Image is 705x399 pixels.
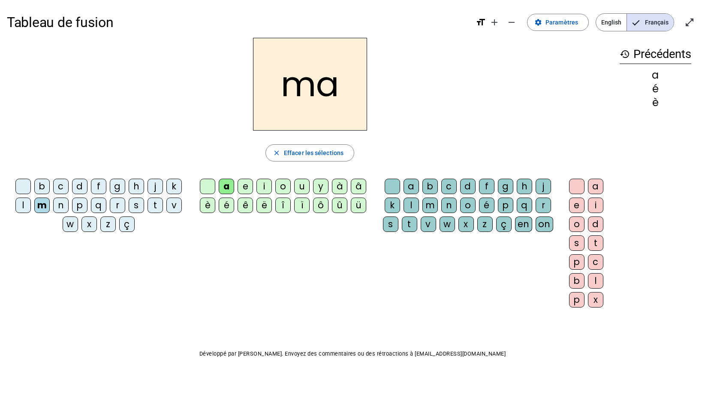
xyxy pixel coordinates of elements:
span: Paramètres [545,17,578,27]
mat-button-toggle-group: Language selection [596,13,674,31]
button: Diminuer la taille de la police [503,14,520,31]
div: ê [238,198,253,213]
div: ç [496,216,512,232]
div: d [588,216,603,232]
div: f [479,179,494,194]
div: a [219,179,234,194]
div: è [200,198,215,213]
div: r [536,198,551,213]
button: Entrer en plein écran [681,14,698,31]
div: en [515,216,532,232]
div: e [238,179,253,194]
div: p [569,292,584,308]
div: e [569,198,584,213]
div: y [313,179,328,194]
div: b [34,179,50,194]
div: è [620,97,691,108]
h2: ma [253,38,367,131]
div: û [332,198,347,213]
div: h [517,179,532,194]
div: a [620,70,691,80]
div: n [53,198,69,213]
div: p [569,254,584,270]
div: w [63,216,78,232]
button: Effacer les sélections [265,144,354,161]
div: ü [351,198,366,213]
div: c [53,179,69,194]
mat-icon: open_in_full [684,17,695,27]
mat-icon: settings [534,18,542,26]
div: w [440,216,455,232]
div: a [404,179,419,194]
div: n [441,198,457,213]
mat-icon: history [620,49,630,59]
div: z [477,216,493,232]
div: u [294,179,310,194]
div: i [256,179,272,194]
mat-icon: format_size [476,17,486,27]
div: l [404,198,419,213]
div: é [479,198,494,213]
div: v [421,216,436,232]
div: t [402,216,417,232]
div: j [148,179,163,194]
div: m [422,198,438,213]
div: s [129,198,144,213]
div: z [100,216,116,232]
div: s [383,216,398,232]
div: p [72,198,87,213]
mat-icon: close [273,149,280,157]
div: g [110,179,125,194]
div: é [620,84,691,94]
div: t [148,198,163,213]
div: r [110,198,125,213]
div: c [441,179,457,194]
div: o [275,179,291,194]
div: à [332,179,347,194]
div: g [498,179,513,194]
div: q [517,198,532,213]
span: English [596,14,627,31]
div: q [91,198,106,213]
div: b [569,273,584,289]
div: o [569,216,584,232]
div: a [588,179,603,194]
div: v [166,198,182,213]
div: l [15,198,31,213]
div: d [460,179,476,194]
div: ë [256,198,272,213]
button: Paramètres [527,14,589,31]
mat-icon: remove [506,17,517,27]
div: j [536,179,551,194]
h3: Précédents [620,45,691,64]
div: ç [119,216,135,232]
div: ô [313,198,328,213]
div: i [588,198,603,213]
div: x [588,292,603,308]
div: ï [294,198,310,213]
div: x [81,216,97,232]
div: d [72,179,87,194]
button: Augmenter la taille de la police [486,14,503,31]
span: Français [627,14,674,31]
div: â [351,179,366,194]
div: f [91,179,106,194]
div: l [588,273,603,289]
div: b [422,179,438,194]
span: Effacer les sélections [284,148,343,158]
p: Développé par [PERSON_NAME]. Envoyez des commentaires ou des rétroactions à [EMAIL_ADDRESS][DOMAI... [7,349,698,359]
div: h [129,179,144,194]
div: o [460,198,476,213]
div: t [588,235,603,251]
mat-icon: add [489,17,500,27]
div: k [385,198,400,213]
div: î [275,198,291,213]
div: c [588,254,603,270]
div: é [219,198,234,213]
div: m [34,198,50,213]
div: s [569,235,584,251]
div: x [458,216,474,232]
div: on [536,216,553,232]
div: p [498,198,513,213]
h1: Tableau de fusion [7,9,469,36]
